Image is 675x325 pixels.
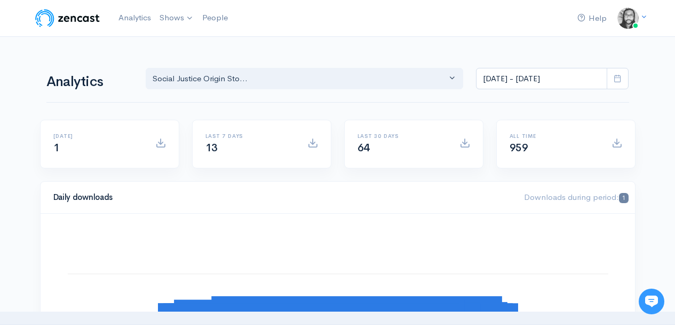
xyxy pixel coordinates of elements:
[617,7,639,29] img: ...
[14,183,199,196] p: Find an answer quickly
[476,68,607,90] input: analytics date range selector
[639,289,664,314] iframe: gist-messenger-bubble-iframe
[16,52,197,69] h1: Hi 👋
[53,141,60,154] span: 1
[205,141,218,154] span: 13
[205,133,295,139] h6: Last 7 days
[31,201,190,222] input: Search articles
[46,74,133,90] h1: Analytics
[69,148,128,157] span: New conversation
[53,193,512,202] h4: Daily downloads
[524,192,628,202] span: Downloads during period:
[573,7,611,30] a: Help
[510,133,599,139] h6: All time
[619,193,628,203] span: 1
[358,141,370,154] span: 64
[16,71,197,122] h2: Just let us know if you need anything and we'll be happy to help! 🙂
[114,6,155,29] a: Analytics
[34,7,101,29] img: ZenCast Logo
[17,142,197,163] button: New conversation
[153,73,447,85] div: Social Justice Origin Sto...
[155,6,198,30] a: Shows
[53,133,142,139] h6: [DATE]
[358,133,447,139] h6: Last 30 days
[146,68,464,90] button: Social Justice Origin Sto...
[198,6,232,29] a: People
[510,141,528,154] span: 959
